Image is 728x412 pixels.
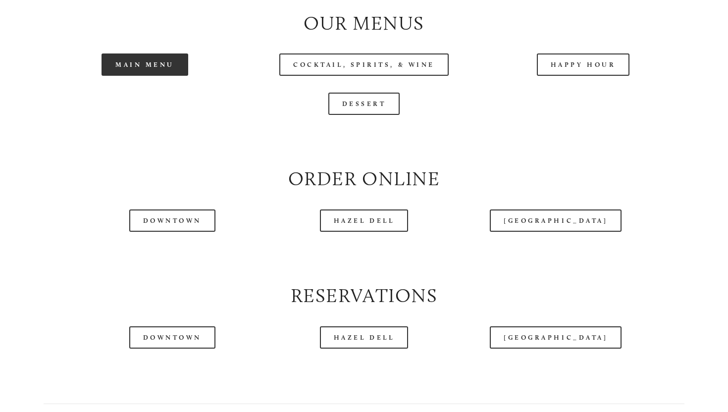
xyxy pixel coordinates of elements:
[490,326,622,349] a: [GEOGRAPHIC_DATA]
[44,282,684,309] h2: Reservations
[320,209,409,232] a: Hazel Dell
[44,165,684,193] h2: Order Online
[129,209,215,232] a: Downtown
[490,209,622,232] a: [GEOGRAPHIC_DATA]
[328,93,400,115] a: Dessert
[320,326,409,349] a: Hazel Dell
[129,326,215,349] a: Downtown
